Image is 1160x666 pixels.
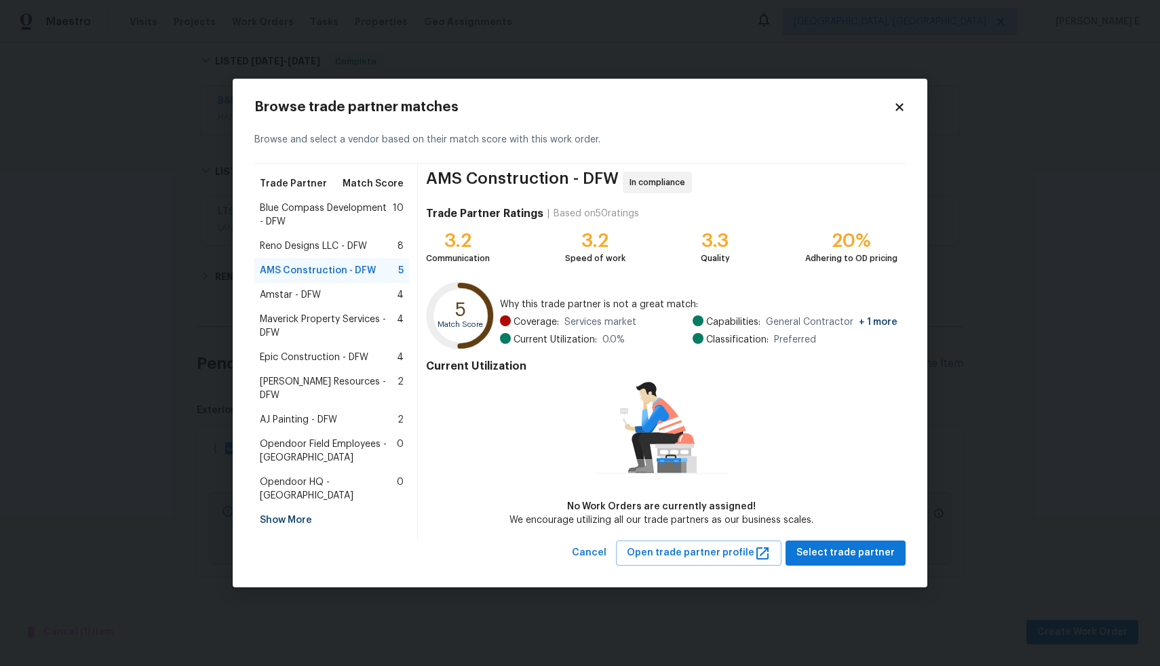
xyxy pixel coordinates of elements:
[616,541,781,566] button: Open trade partner profile
[509,513,813,527] div: We encourage utilizing all our trade partners as our business scales.
[774,333,816,347] span: Preferred
[509,500,813,513] div: No Work Orders are currently assigned!
[602,333,625,347] span: 0.0 %
[426,252,490,265] div: Communication
[397,351,404,364] span: 4
[397,288,404,302] span: 4
[796,545,895,562] span: Select trade partner
[426,172,619,193] span: AMS Construction - DFW
[260,239,367,253] span: Reno Designs LLC - DFW
[514,315,559,329] span: Coverage:
[701,234,730,248] div: 3.3
[564,315,636,329] span: Services market
[554,207,639,220] div: Based on 50 ratings
[260,313,397,340] span: Maverick Property Services - DFW
[260,475,397,503] span: Opendoor HQ - [GEOGRAPHIC_DATA]
[766,315,897,329] span: General Contractor
[397,313,404,340] span: 4
[514,333,597,347] span: Current Utilization:
[805,252,897,265] div: Adhering to OD pricing
[565,252,625,265] div: Speed of work
[397,437,404,465] span: 0
[706,315,760,329] span: Capabilities:
[397,475,404,503] span: 0
[500,298,897,311] span: Why this trade partner is not a great match:
[455,300,466,319] text: 5
[260,177,327,191] span: Trade Partner
[426,359,897,373] h4: Current Utilization
[260,437,397,465] span: Opendoor Field Employees - [GEOGRAPHIC_DATA]
[701,252,730,265] div: Quality
[254,508,409,532] div: Show More
[630,176,691,189] span: In compliance
[438,321,483,329] text: Match Score
[260,375,398,402] span: [PERSON_NAME] Resources - DFW
[805,234,897,248] div: 20%
[398,375,404,402] span: 2
[543,207,554,220] div: |
[566,541,612,566] button: Cancel
[859,317,897,327] span: + 1 more
[393,201,404,229] span: 10
[398,264,404,277] span: 5
[426,234,490,248] div: 3.2
[260,288,321,302] span: Amstar - DFW
[398,413,404,427] span: 2
[343,177,404,191] span: Match Score
[627,545,771,562] span: Open trade partner profile
[565,234,625,248] div: 3.2
[260,413,337,427] span: AJ Painting - DFW
[706,333,769,347] span: Classification:
[426,207,543,220] h4: Trade Partner Ratings
[254,100,893,114] h2: Browse trade partner matches
[254,117,906,163] div: Browse and select a vendor based on their match score with this work order.
[572,545,606,562] span: Cancel
[786,541,906,566] button: Select trade partner
[260,351,368,364] span: Epic Construction - DFW
[260,264,376,277] span: AMS Construction - DFW
[260,201,393,229] span: Blue Compass Development - DFW
[398,239,404,253] span: 8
